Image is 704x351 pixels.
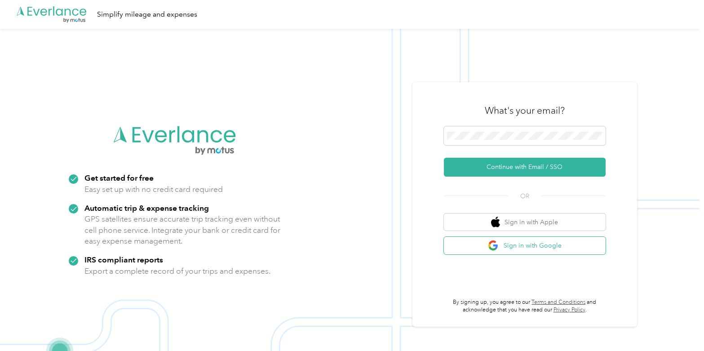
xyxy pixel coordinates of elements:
strong: Automatic trip & expense tracking [84,203,209,213]
p: By signing up, you agree to our and acknowledge that you have read our . [444,298,606,314]
h3: What's your email? [485,104,565,117]
p: GPS satellites ensure accurate trip tracking even without cell phone service. Integrate your bank... [84,213,281,247]
img: google logo [488,240,499,251]
a: Privacy Policy [553,307,585,313]
button: apple logoSign in with Apple [444,213,606,231]
strong: IRS compliant reports [84,255,163,264]
a: Terms and Conditions [531,299,585,306]
p: Easy set up with no credit card required [84,184,223,195]
button: Continue with Email / SSO [444,158,606,177]
img: apple logo [491,217,500,228]
span: OR [509,191,540,201]
button: google logoSign in with Google [444,237,606,254]
strong: Get started for free [84,173,154,182]
div: Simplify mileage and expenses [97,9,197,20]
p: Export a complete record of your trips and expenses. [84,266,270,277]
